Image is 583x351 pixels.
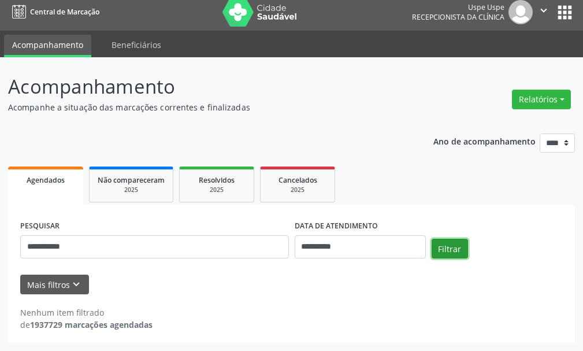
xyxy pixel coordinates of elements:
a: Beneficiários [103,35,169,55]
strong: 1937729 marcações agendadas [30,319,153,330]
a: Acompanhamento [4,35,91,57]
span: Não compareceram [98,175,165,185]
div: 2025 [188,186,246,194]
button: Relatórios [512,90,571,109]
div: Nenhum item filtrado [20,306,153,319]
div: de [20,319,153,331]
p: Ano de acompanhamento [433,134,536,148]
div: 2025 [269,186,326,194]
div: 2025 [98,186,165,194]
p: Acompanhe a situação das marcações correntes e finalizadas [8,101,405,113]
div: Uspe Uspe [412,2,504,12]
span: Resolvidos [199,175,235,185]
span: Recepcionista da clínica [412,12,504,22]
a: Central de Marcação [8,2,99,21]
button: Mais filtroskeyboard_arrow_down [20,275,89,295]
span: Agendados [27,175,65,185]
button: apps [555,2,575,23]
label: DATA DE ATENDIMENTO [295,217,378,235]
label: PESQUISAR [20,217,60,235]
span: Central de Marcação [30,7,99,17]
i:  [537,4,550,17]
i: keyboard_arrow_down [70,278,83,291]
span: Cancelados [278,175,317,185]
button: Filtrar [432,239,468,258]
p: Acompanhamento [8,72,405,101]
